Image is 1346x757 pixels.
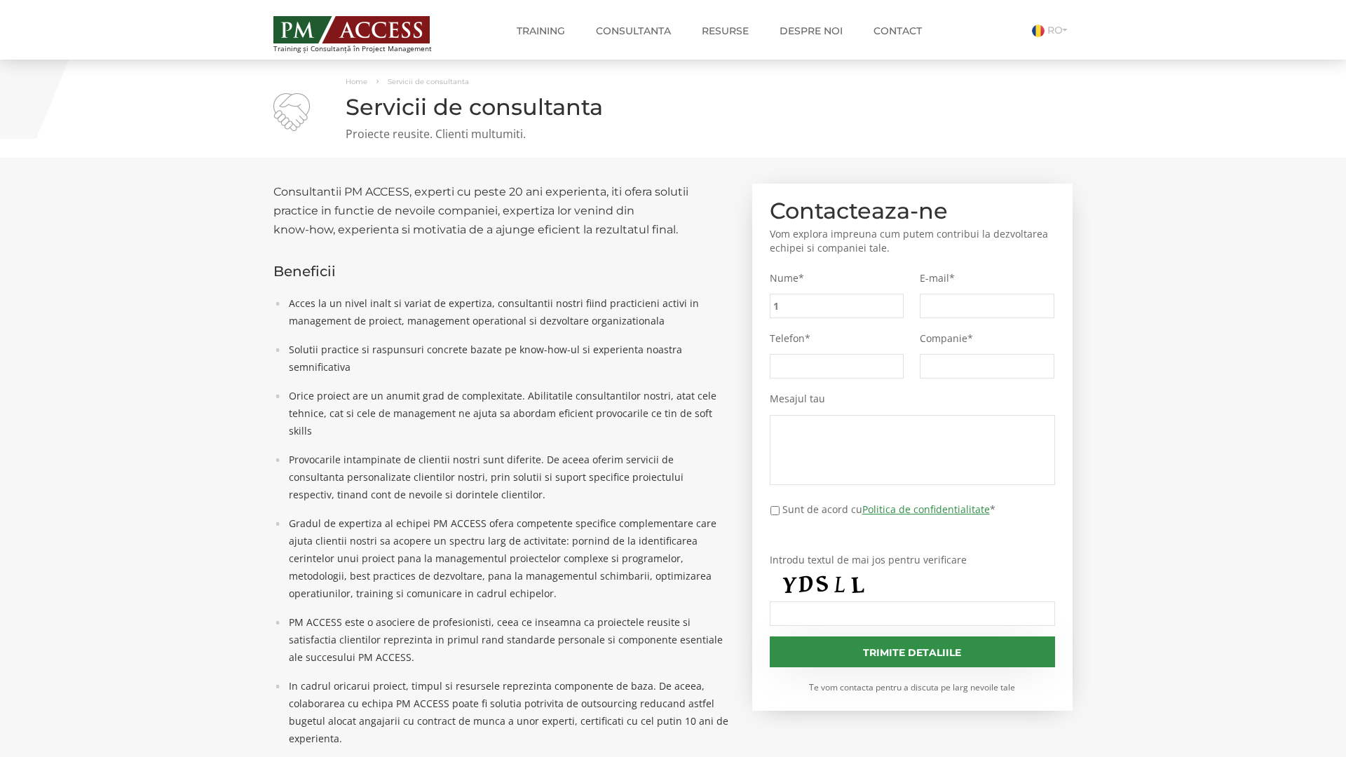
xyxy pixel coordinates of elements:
[273,126,1073,142] p: Proiecte reusite. Clienti multumiti.
[770,272,904,285] label: Nume
[863,17,932,45] a: Contact
[282,387,731,439] li: Orice proiect are un anumit grad de complexitate. Abilitatile consultantilor nostri, atat cele te...
[282,341,731,376] li: Solutii practice si raspunsuri concrete bazate pe know-how-ul si experienta noastra semnificativa
[273,45,458,53] span: Training și Consultanță în Project Management
[282,451,731,503] li: Provocarile intampinate de clientii nostri sunt diferite. De aceea oferim servicii de consultanta...
[273,182,731,239] h2: Consultantii PM ACCESS, experti cu peste 20 ani experienta, iti ofera solutii practice in functie...
[388,77,469,86] span: Servicii de consultanta
[1032,24,1073,36] a: RO
[920,332,1054,345] label: Companie
[506,17,576,45] a: Training
[770,636,1056,667] input: Trimite detaliile
[862,503,990,516] a: Politica de confidentialitate
[346,77,367,86] a: Home
[273,12,458,53] a: Training și Consultanță în Project Management
[770,201,1056,220] h2: Contacteaza-ne
[282,613,731,666] li: PM ACCESS este o asociere de profesionisti, ceea ce inseamna ca proiectele reusite si satisfactia...
[920,272,1054,285] label: E-mail
[282,514,731,602] li: Gradul de expertiza al echipei PM ACCESS ofera competente specifice complementare care ajuta clie...
[770,227,1056,255] p: Vom explora impreuna cum putem contribui la dezvoltarea echipei si companiei tale.
[585,17,681,45] a: Consultanta
[770,681,1056,693] small: Te vom contacta pentru a discuta pe larg nevoile tale
[770,393,1056,405] label: Mesajul tau
[282,677,731,747] li: In cadrul oricarui proiect, timpul si resursele reprezinta componente de baza. De aceea, colabora...
[282,294,731,329] li: Acces la un nivel inalt si variat de expertiza, consultantii nostri fiind practicieni activi in m...
[770,332,904,345] label: Telefon
[273,16,430,43] img: PM ACCESS - Echipa traineri si consultanti certificati PMP: Narciss Popescu, Mihai Olaru, Monica ...
[782,502,995,517] label: Sunt de acord cu *
[691,17,759,45] a: Resurse
[273,93,310,131] img: Servicii de consultanta
[273,264,731,279] h3: Beneficii
[770,554,1056,566] label: Introdu textul de mai jos pentru verificare
[273,95,1073,119] h1: Servicii de consultanta
[1032,25,1045,37] img: Romana
[769,17,853,45] a: Despre noi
